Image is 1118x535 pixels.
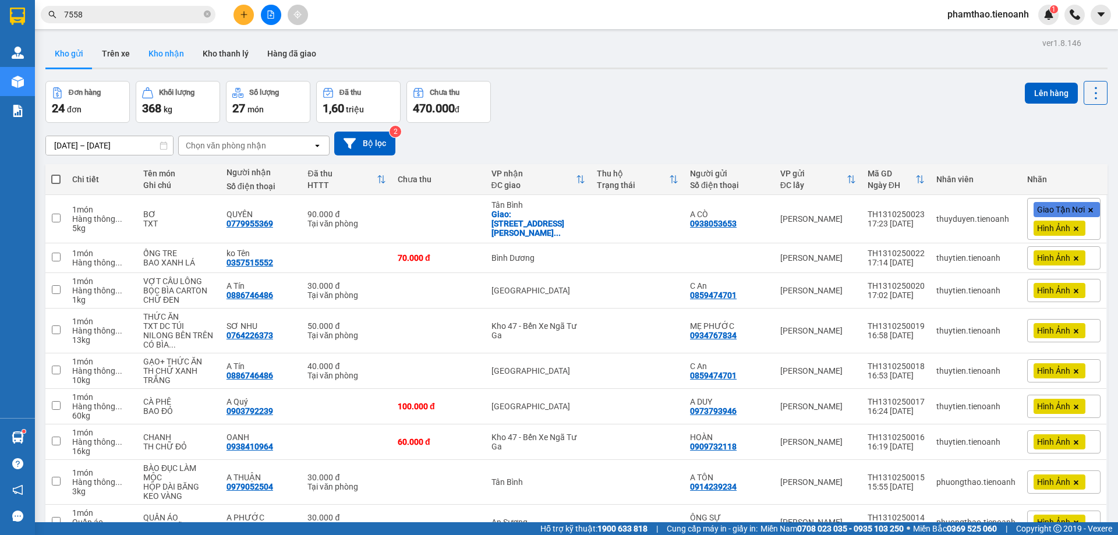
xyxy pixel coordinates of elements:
div: Người gửi [690,169,769,178]
div: Hàng thông thường [72,326,132,335]
strong: 0708 023 035 - 0935 103 250 [797,524,904,533]
th: Toggle SortBy [774,164,862,195]
div: 17:23 [DATE] [868,219,925,228]
div: 1 món [72,508,132,518]
div: thuytien.tienoanh [936,286,1016,295]
span: Cung cấp máy in - giấy in: [667,522,758,535]
span: ... [115,366,122,375]
span: ĐC: 266 Đồng Đen, P10, Q TB [89,59,165,65]
div: Giao: 902 Nguyễn Duy, Phường 12, Quận 8, Hồ Chí Minh [491,210,585,238]
div: Trạng thái [597,180,669,190]
span: close-circle [204,9,211,20]
img: solution-icon [12,105,24,117]
div: Người nhận [227,168,296,177]
span: Hình Ảnh [1037,253,1070,263]
div: A TÔN [690,473,769,482]
div: Hàng thông thường [72,402,132,411]
div: phuongthao.tienoanh [936,518,1016,527]
div: 0914239234 [690,482,737,491]
sup: 1 [22,430,26,433]
div: Hàng thông thường [72,286,132,295]
button: Bộ lọc [334,132,395,155]
div: GẠO+ THỨC ĂN [143,357,215,366]
div: Số lượng [249,88,279,97]
div: Chi tiết [72,175,132,184]
div: thuytien.tienoanh [936,366,1016,375]
span: plus [240,10,248,19]
div: 15:52 [DATE] [868,522,925,532]
span: triệu [346,105,364,114]
div: Quần áo [72,518,132,527]
span: CTY TNHH DLVT TIẾN OANH [43,6,163,17]
span: đ [455,105,459,114]
div: ĐC lấy [780,180,847,190]
div: Mã GD [868,169,915,178]
div: CÀ PHÊ [143,397,215,406]
span: search [48,10,56,19]
span: Giao Tận Nơi [1037,204,1085,215]
div: Tại văn phòng [307,219,386,228]
button: Chưa thu470.000đ [406,81,491,123]
div: Tại văn phòng [307,482,386,491]
button: caret-down [1091,5,1111,25]
div: 40.000 đ [307,362,386,371]
span: ... [115,286,122,295]
span: Hình Ảnh [1037,477,1070,487]
div: ỐNG TRE [143,249,215,258]
div: HOÀN [690,433,769,442]
span: Miền Nam [760,522,904,535]
div: 16:58 [DATE] [868,331,925,340]
div: 10 kg [72,375,132,385]
div: 15:55 [DATE] [868,482,925,491]
span: ... [169,340,176,349]
div: Tại văn phòng [307,371,386,380]
img: logo-vxr [10,8,25,25]
span: 1 [1052,5,1056,13]
img: phone-icon [1070,9,1080,20]
div: [GEOGRAPHIC_DATA] [491,402,585,411]
div: 0935902584 [690,522,737,532]
div: 50.000 đ [307,321,386,331]
div: Tên món [143,169,215,178]
div: thuytien.tienoanh [936,326,1016,335]
div: 1 món [72,468,132,477]
span: ĐT:0905 22 58 58 [5,70,48,76]
span: notification [12,484,23,495]
th: Toggle SortBy [591,164,684,195]
span: copyright [1053,525,1062,533]
div: [PERSON_NAME] [780,437,856,447]
div: 0886746486 [227,290,273,300]
svg: open [313,141,322,150]
th: Toggle SortBy [862,164,931,195]
div: BỌC BÌA CARTON CHỮ ĐEN [143,286,215,304]
span: ... [115,402,122,411]
div: Nhãn [1027,175,1101,184]
div: 70.000 đ [398,253,479,263]
div: Tân Bình [491,477,585,487]
div: 1 món [72,428,132,437]
div: Bình Dương [491,253,585,263]
div: 60.000 đ [398,437,479,447]
input: Tìm tên, số ĐT hoặc mã đơn [64,8,201,21]
div: Tân Bình [491,200,585,210]
div: [GEOGRAPHIC_DATA] [491,366,585,375]
div: QUẦN ÁO [143,513,215,522]
span: món [247,105,264,114]
span: close-circle [204,10,211,17]
span: đơn [67,105,82,114]
div: [PERSON_NAME] [780,253,856,263]
span: ĐT: 0935 882 082 [89,70,132,76]
div: [PERSON_NAME] [780,286,856,295]
div: 0938410964 [227,442,273,451]
div: [PERSON_NAME] [780,518,856,527]
div: 1 món [72,205,132,214]
div: A Tín [227,362,296,371]
div: Ghi chú [143,180,215,190]
div: TH1310250023 [868,210,925,219]
button: Trên xe [93,40,139,68]
div: A PHƯỚC [227,513,296,522]
div: C An [690,281,769,290]
span: VP Gửi: [PERSON_NAME] [5,45,72,51]
button: Số lượng27món [226,81,310,123]
div: VP gửi [780,169,847,178]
